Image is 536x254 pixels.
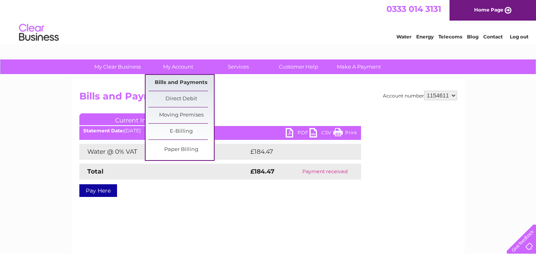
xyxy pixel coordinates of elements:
a: Paper Billing [148,142,214,158]
a: Print [333,128,357,139]
a: Moving Premises [148,107,214,123]
a: Services [206,59,271,74]
a: My Account [145,59,211,74]
a: My Clear Business [85,59,150,74]
a: Bills and Payments [148,75,214,91]
a: Telecoms [438,34,462,40]
b: Statement Date: [83,128,124,134]
a: Pay Here [79,184,117,197]
div: Account number [383,91,457,100]
a: Contact [483,34,503,40]
a: CSV [309,128,333,139]
a: Energy [416,34,434,40]
div: Clear Business is a trading name of Verastar Limited (registered in [GEOGRAPHIC_DATA] No. 3667643... [81,4,456,38]
a: Water [396,34,411,40]
td: Water @ 0% VAT [79,144,248,160]
img: logo.png [19,21,59,45]
a: Customer Help [266,59,331,74]
h2: Bills and Payments [79,91,457,106]
a: Blog [467,34,478,40]
a: Current Invoice [79,113,198,125]
strong: £184.47 [250,168,275,175]
a: Make A Payment [326,59,392,74]
td: £184.47 [248,144,346,160]
div: [DATE] [79,128,361,134]
td: Payment received [289,164,361,180]
a: PDF [286,128,309,139]
a: Direct Debit [148,91,214,107]
a: Log out [510,34,528,40]
a: 0333 014 3131 [386,4,441,14]
a: E-Billing [148,124,214,139]
strong: Total [87,168,104,175]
